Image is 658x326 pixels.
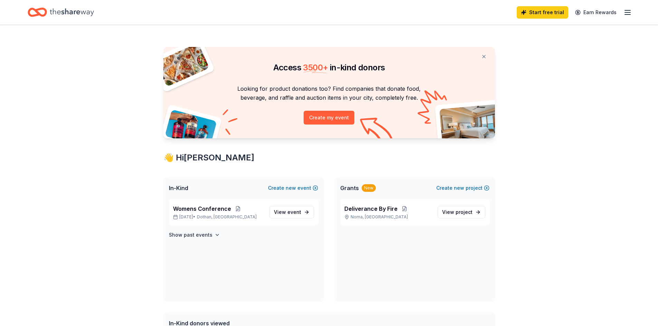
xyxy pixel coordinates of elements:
a: View event [269,206,314,218]
p: [DATE] • [173,214,264,220]
div: New [362,184,376,192]
a: Start free trial [517,6,568,19]
a: Earn Rewards [571,6,621,19]
p: Looking for product donations too? Find companies that donate food, beverage, and raffle and auct... [172,84,487,102]
span: event [287,209,301,215]
p: Noma, [GEOGRAPHIC_DATA] [344,214,432,220]
span: View [442,208,473,216]
a: Home [28,4,94,20]
h4: Show past events [169,231,212,239]
span: Grants [340,184,359,192]
button: Show past events [169,231,220,239]
button: Create my event [304,111,354,125]
span: View [274,208,301,216]
button: Createnewevent [268,184,318,192]
a: View project [438,206,485,218]
img: Curvy arrow [360,118,394,144]
span: project [456,209,473,215]
span: In-Kind [169,184,188,192]
span: Dothan, [GEOGRAPHIC_DATA] [197,214,257,220]
span: Deliverance By Fire [344,205,398,213]
button: Createnewproject [436,184,489,192]
span: new [286,184,296,192]
span: new [454,184,464,192]
span: Womens Conference [173,205,231,213]
span: 3500 + [303,62,328,72]
span: Access in-kind donors [273,62,385,72]
div: 👋 Hi [PERSON_NAME] [163,152,495,163]
img: Pizza [155,43,209,87]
